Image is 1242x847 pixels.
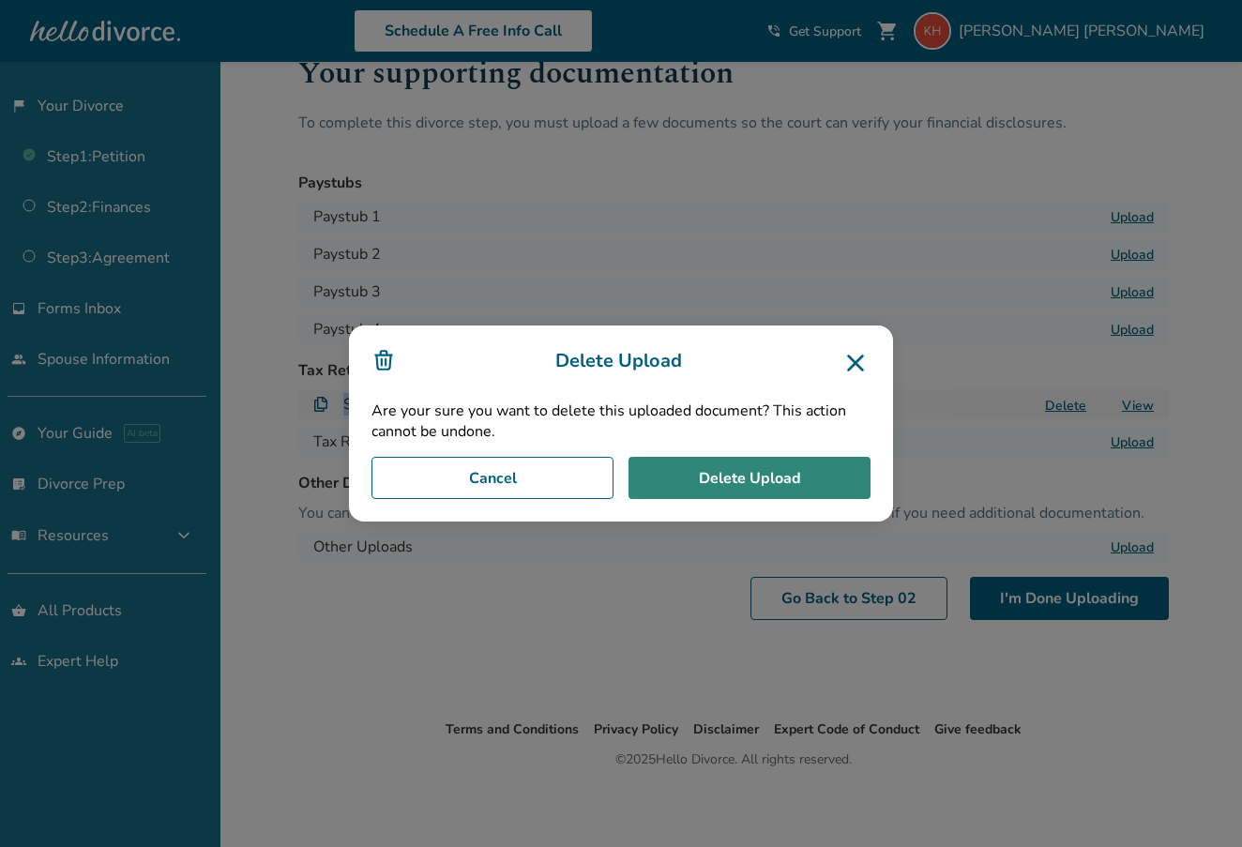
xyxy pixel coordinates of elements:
[371,457,613,500] button: Cancel
[1148,757,1242,847] iframe: Chat Widget
[371,348,871,378] h3: Delete Upload
[371,348,396,372] img: icon
[629,457,871,500] button: Delete Upload
[371,401,871,442] p: Are your sure you want to delete this uploaded document? This action cannot be undone.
